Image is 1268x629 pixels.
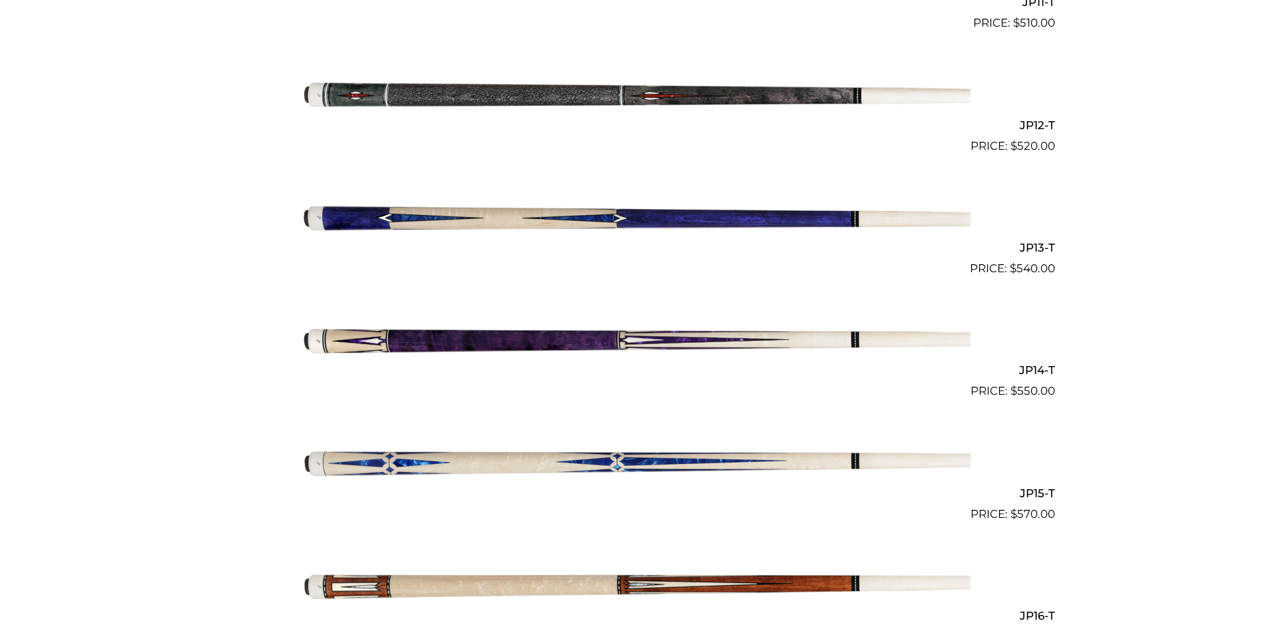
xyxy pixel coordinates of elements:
[214,283,1055,400] a: JP14-T $550.00
[298,405,970,517] img: JP15-T
[214,481,1055,505] h2: JP15-T
[1010,139,1055,152] bdi: 520.00
[1013,16,1020,29] span: $
[1013,16,1055,29] bdi: 510.00
[214,405,1055,523] a: JP15-T $570.00
[214,236,1055,260] h2: JP13-T
[214,37,1055,154] a: JP12-T $520.00
[298,37,970,149] img: JP12-T
[1010,262,1055,275] bdi: 540.00
[214,112,1055,137] h2: JP12-T
[298,160,970,272] img: JP13-T
[214,358,1055,383] h2: JP14-T
[1010,384,1017,397] span: $
[1010,507,1055,521] bdi: 570.00
[214,160,1055,278] a: JP13-T $540.00
[214,604,1055,628] h2: JP16-T
[1010,262,1016,275] span: $
[1010,507,1017,521] span: $
[1010,384,1055,397] bdi: 550.00
[298,283,970,395] img: JP14-T
[1010,139,1017,152] span: $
